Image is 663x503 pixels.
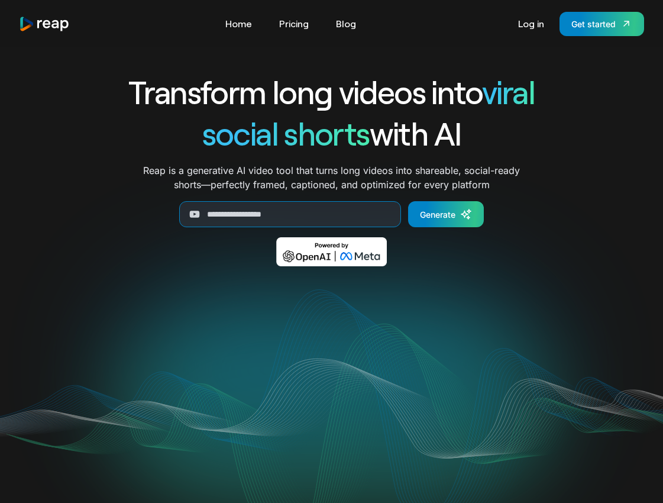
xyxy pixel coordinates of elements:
a: Get started [559,12,644,36]
a: home [19,16,70,32]
span: social shorts [202,114,370,152]
div: Get started [571,18,616,30]
p: Reap is a generative AI video tool that turns long videos into shareable, social-ready shorts—per... [143,163,520,192]
a: Blog [330,14,362,33]
a: Home [219,14,258,33]
span: viral [482,72,535,111]
h1: Transform long videos into [86,71,578,112]
div: Generate [420,208,455,221]
a: Log in [512,14,550,33]
h1: with AI [86,112,578,154]
img: Powered by OpenAI & Meta [276,237,387,266]
a: Generate [408,201,484,227]
form: Generate Form [86,201,578,227]
img: reap logo [19,16,70,32]
a: Pricing [273,14,315,33]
